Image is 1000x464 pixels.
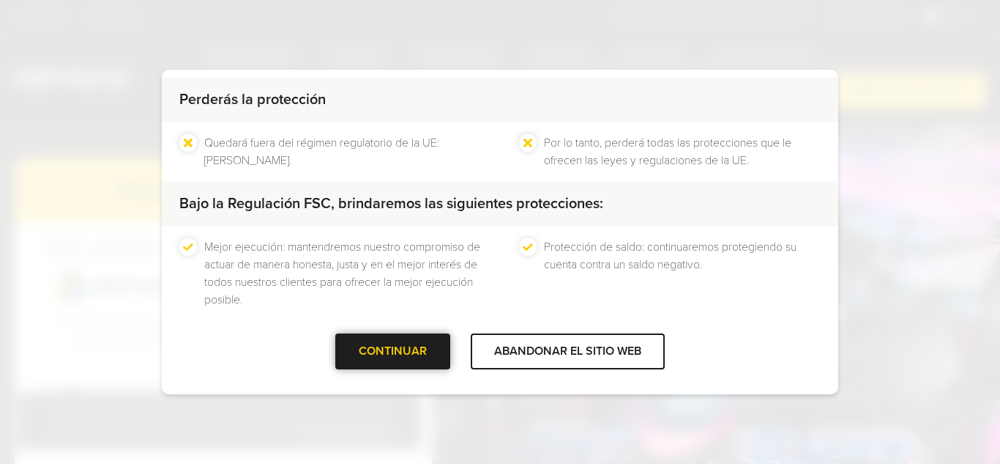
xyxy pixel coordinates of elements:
font: Mejor ejecución: mantendremos nuestro compromiso de actuar de manera honesta, justa y en el mejor... [204,240,480,307]
font: ABANDONAR EL SITIO WEB [494,344,641,358]
font: Protección de saldo: continuaremos protegiendo su cuenta contra un saldo negativo. [544,240,796,272]
font: CONTINUAR [359,344,427,358]
font: Por lo tanto, perderá todas las protecciones que le ofrecen las leyes y regulaciones de la UE. [544,136,791,168]
font: Bajo la Regulación FSC, brindaremos las siguientes protecciones: [179,195,603,213]
font: Perderás la protección [179,91,326,108]
font: Quedará fuera del régimen regulatorio de la UE: [PERSON_NAME]. [204,136,439,168]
